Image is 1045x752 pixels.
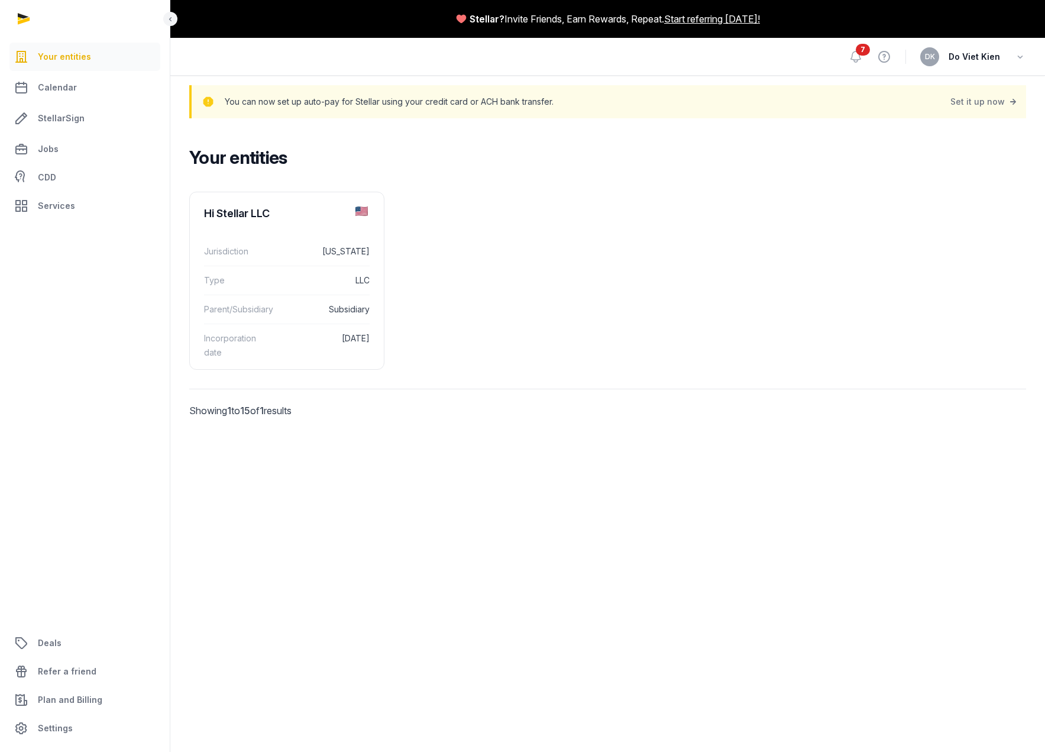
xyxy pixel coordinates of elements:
p: You can now set up auto-pay for Stellar using your credit card or ACH bank transfer. [225,93,554,110]
img: us.png [355,206,368,216]
a: Calendar [9,73,160,102]
h2: Your entities [189,147,1017,168]
a: Jobs [9,135,160,163]
span: Your entities [38,50,91,64]
a: Start referring [DATE]! [664,12,760,26]
p: Showing to of results [189,389,384,432]
dt: Type [204,273,267,288]
div: Set it up now [950,93,1019,110]
span: Do Viet Kien [949,50,1000,64]
span: 15 [240,405,250,417]
a: CDD [9,166,160,189]
a: StellarSign [9,104,160,133]
dd: LLC [276,273,370,288]
span: 7 [856,44,870,56]
span: Services [38,199,75,213]
button: DK [920,47,939,66]
span: Deals [38,636,62,650]
span: Jobs [38,142,59,156]
span: Settings [38,721,73,735]
span: StellarSign [38,111,85,125]
a: Plan and Billing [9,686,160,714]
dd: Subsidiary [280,302,370,317]
span: CDD [38,170,56,185]
dd: [DATE] [276,331,370,360]
a: Hi Stellar LLCJurisdiction[US_STATE]TypeLLCParent/SubsidiarySubsidiaryIncorporation date[DATE] [190,192,384,376]
span: Plan and Billing [38,693,102,707]
span: Stellar? [470,12,504,26]
dt: Parent/Subsidiary [204,302,270,317]
a: Deals [9,629,160,657]
span: Calendar [38,80,77,95]
span: DK [925,53,935,60]
dt: Incorporation date [204,331,267,360]
a: Refer a friend [9,657,160,686]
dd: [US_STATE] [276,244,370,259]
div: Hi Stellar LLC [204,206,270,221]
span: 1 [227,405,231,417]
span: Refer a friend [38,664,96,679]
dt: Jurisdiction [204,244,267,259]
span: 1 [260,405,264,417]
a: Services [9,192,160,220]
a: Settings [9,714,160,743]
a: Your entities [9,43,160,71]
